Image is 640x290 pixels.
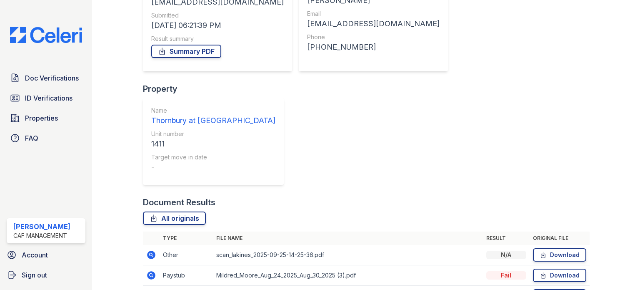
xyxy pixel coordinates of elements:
[213,232,483,245] th: File name
[22,250,48,260] span: Account
[151,11,284,20] div: Submitted
[13,232,70,240] div: CAF Management
[143,83,290,95] div: Property
[160,232,213,245] th: Type
[160,245,213,265] td: Other
[7,70,85,86] a: Doc Verifications
[151,130,275,138] div: Unit number
[213,265,483,286] td: Mildred_Moore_Aug_24_2025_Aug_30_2025 (3).pdf
[7,90,85,106] a: ID Verifications
[151,106,275,126] a: Name Thornbury at [GEOGRAPHIC_DATA]
[533,248,586,262] a: Download
[143,197,215,208] div: Document Results
[307,18,440,30] div: [EMAIL_ADDRESS][DOMAIN_NAME]
[160,265,213,286] td: Paystub
[486,271,526,280] div: Fail
[307,10,440,18] div: Email
[22,270,47,280] span: Sign out
[25,73,79,83] span: Doc Verifications
[307,33,440,41] div: Phone
[151,45,221,58] a: Summary PDF
[483,232,530,245] th: Result
[143,212,206,225] a: All originals
[530,232,590,245] th: Original file
[3,247,89,263] a: Account
[151,138,275,150] div: 1411
[213,245,483,265] td: scan_lakines_2025-09-25-14-25-36.pdf
[25,113,58,123] span: Properties
[7,130,85,146] a: FAQ
[151,115,275,126] div: Thornbury at [GEOGRAPHIC_DATA]
[151,161,275,173] div: -
[3,27,89,43] img: CE_Logo_Blue-a8612792a0a2168367f1c8372b55b34899dd931a85d93a1a3d3e32e68fde9ad4.png
[3,267,89,283] a: Sign out
[151,153,275,161] div: Target move in date
[533,269,586,282] a: Download
[13,222,70,232] div: [PERSON_NAME]
[151,20,284,31] div: [DATE] 06:21:39 PM
[486,251,526,259] div: N/A
[307,41,440,53] div: [PHONE_NUMBER]
[7,110,85,126] a: Properties
[25,133,38,143] span: FAQ
[151,35,284,43] div: Result summary
[25,93,72,103] span: ID Verifications
[151,106,275,115] div: Name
